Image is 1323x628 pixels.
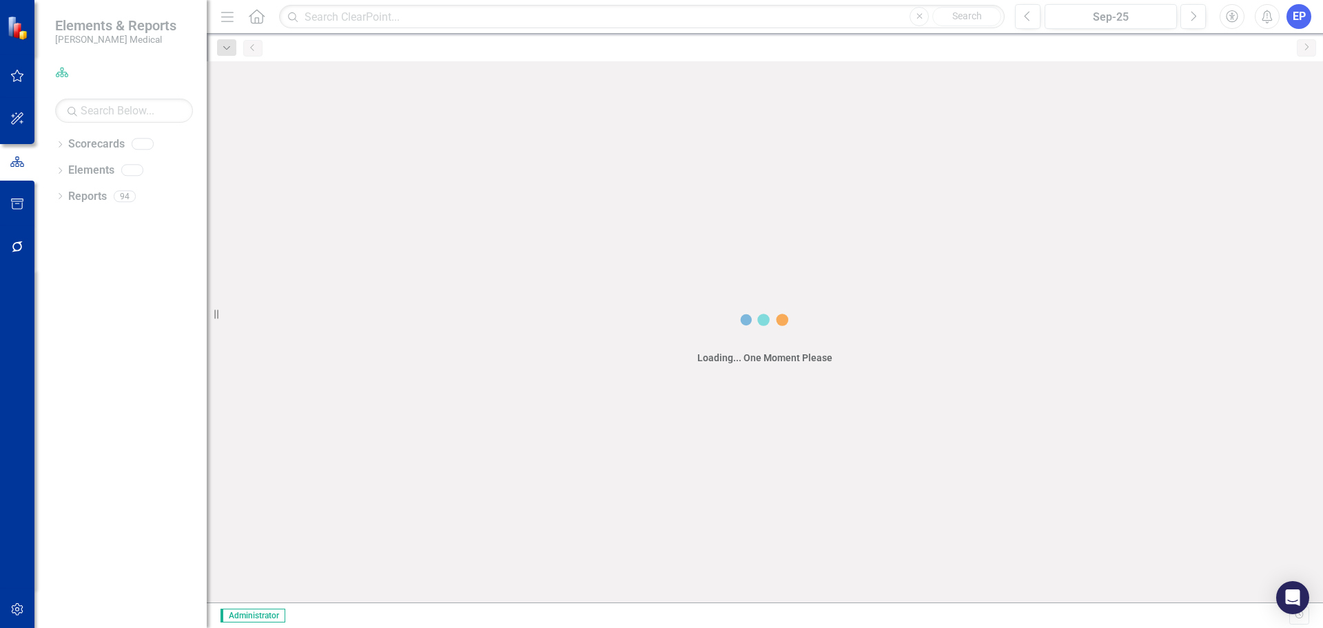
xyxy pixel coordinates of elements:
span: Elements & Reports [55,17,176,34]
div: 94 [114,190,136,202]
a: Reports [68,189,107,205]
div: Open Intercom Messenger [1276,581,1309,614]
span: Administrator [220,609,285,622]
button: Sep-25 [1045,4,1177,29]
div: Sep-25 [1049,9,1172,26]
input: Search Below... [55,99,193,123]
button: EP [1286,4,1311,29]
input: Search ClearPoint... [279,5,1005,29]
small: [PERSON_NAME] Medical [55,34,176,45]
a: Scorecards [68,136,125,152]
div: Loading... One Moment Please [697,351,832,365]
button: Search [932,7,1001,26]
a: Elements [68,163,114,179]
img: ClearPoint Strategy [7,16,31,40]
span: Search [952,10,982,21]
